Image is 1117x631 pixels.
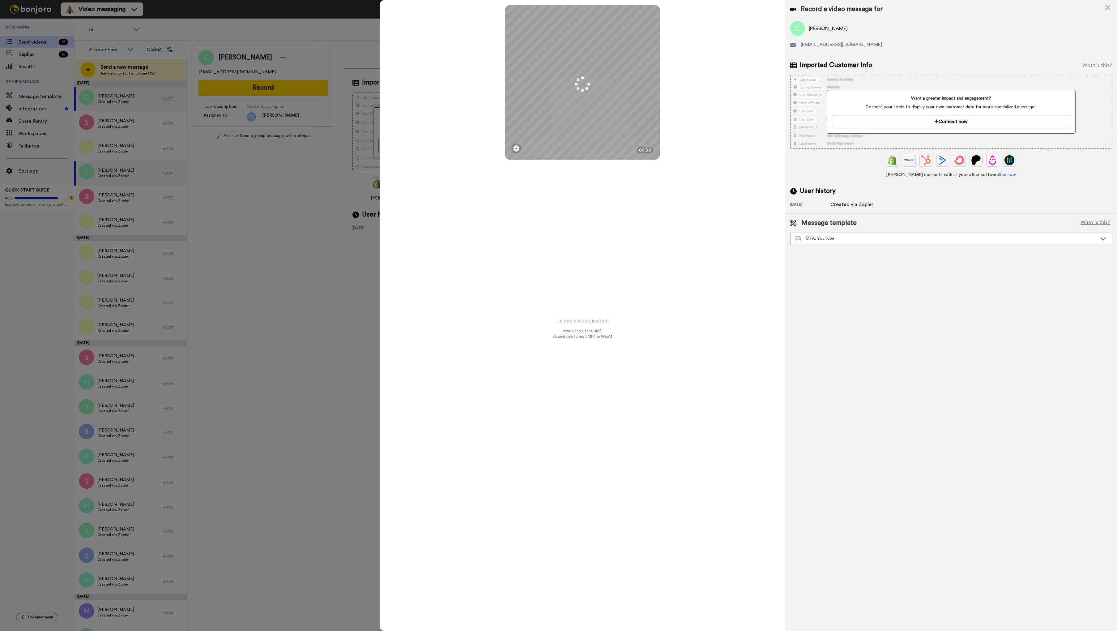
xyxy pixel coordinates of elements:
[832,115,1071,128] button: Connect now
[832,104,1071,110] span: Connect your tools to display your own customer data for more specialized messages
[888,155,897,165] img: Shopify
[921,155,931,165] img: Hubspot
[801,41,882,48] span: [EMAIL_ADDRESS][DOMAIN_NAME]
[555,317,611,325] button: Upload a video instead
[637,147,654,153] div: 00:00
[563,328,602,333] span: Max video size: 500 MB
[800,61,872,70] span: Imported Customer Info
[1082,62,1112,69] div: What is this?
[904,155,914,165] img: Ontraport
[999,173,1016,177] a: See how
[795,236,801,241] img: Message-temps.svg
[790,172,1112,178] span: [PERSON_NAME] connects with all your other software
[795,235,1097,242] div: CTA: YouTube
[1079,218,1112,228] button: What is this?
[830,201,873,208] div: Created via Zapier
[988,155,998,165] img: Drip
[790,202,830,208] div: [DATE]
[971,155,981,165] img: Patreon
[1004,155,1014,165] img: GoHighLevel
[938,155,948,165] img: ActiveCampaign
[801,218,857,228] span: Message template
[954,155,964,165] img: ConvertKit
[800,187,836,196] span: User history
[553,334,612,339] span: Acceptable format: MP4 or WebM
[513,145,519,152] img: ic_gear.svg
[832,95,1071,101] span: Want a greater impact and engagement?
